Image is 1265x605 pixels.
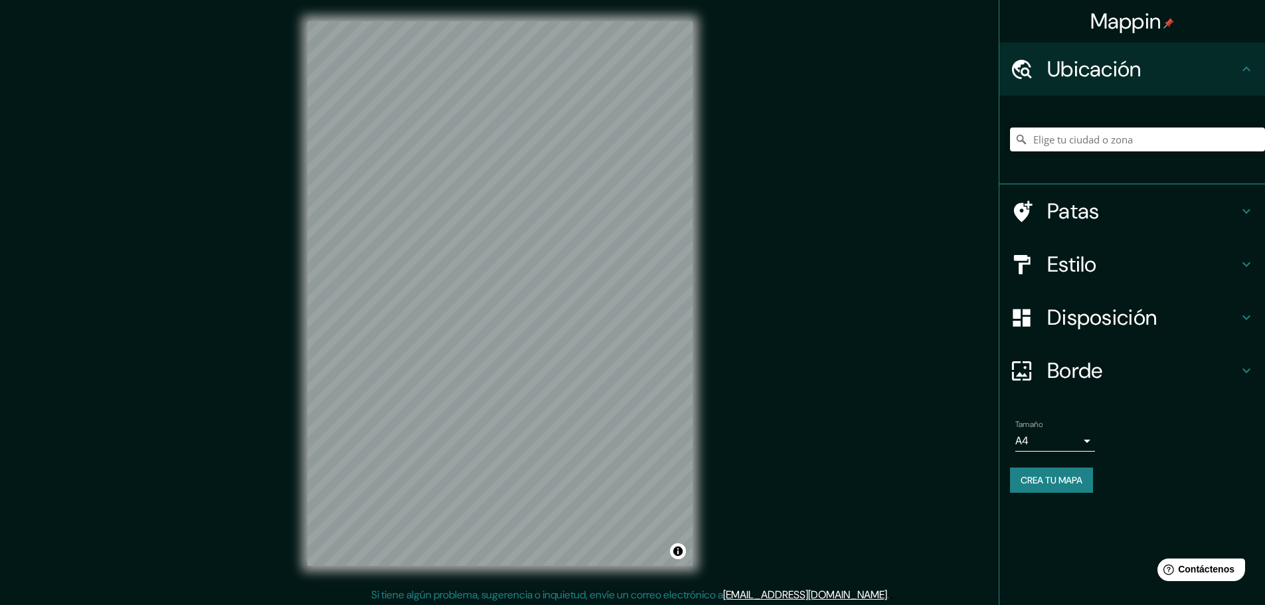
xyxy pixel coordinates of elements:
[1047,55,1141,83] font: Ubicación
[999,185,1265,238] div: Patas
[887,588,889,602] font: .
[1015,430,1095,452] div: A4
[1047,357,1103,385] font: Borde
[1010,468,1093,493] button: Crea tu mapa
[1147,553,1250,590] iframe: Lanzador de widgets de ayuda
[1015,434,1029,448] font: A4
[999,43,1265,96] div: Ubicación
[999,291,1265,344] div: Disposición
[999,344,1265,397] div: Borde
[999,238,1265,291] div: Estilo
[1021,474,1082,486] font: Crea tu mapa
[1090,7,1161,35] font: Mappin
[723,588,887,602] a: [EMAIL_ADDRESS][DOMAIN_NAME]
[670,543,686,559] button: Activar o desactivar atribución
[307,21,693,566] canvas: Mapa
[1015,419,1043,430] font: Tamaño
[371,588,723,602] font: Si tiene algún problema, sugerencia o inquietud, envíe un correo electrónico a
[889,587,891,602] font: .
[1010,128,1265,151] input: Elige tu ciudad o zona
[891,587,894,602] font: .
[1163,18,1174,29] img: pin-icon.png
[1047,197,1100,225] font: Patas
[1047,250,1097,278] font: Estilo
[1047,303,1157,331] font: Disposición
